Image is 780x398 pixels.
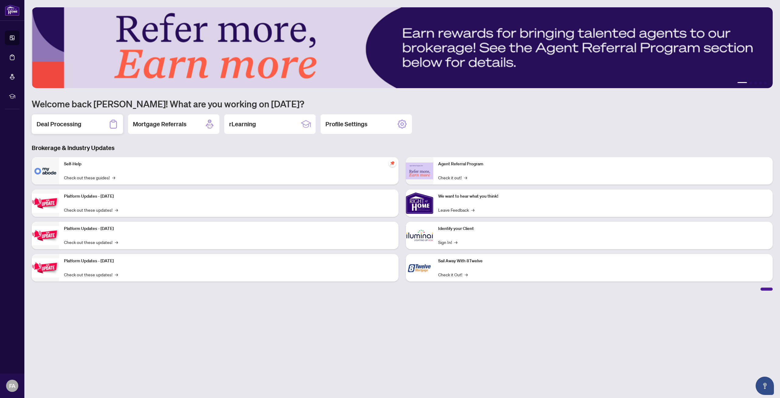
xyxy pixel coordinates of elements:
h2: Profile Settings [325,120,367,128]
p: Identify your Client [438,225,768,232]
span: → [115,271,118,278]
img: Platform Updates - July 8, 2025 [32,226,59,245]
p: We want to hear what you think! [438,193,768,200]
button: 2 [750,82,752,84]
a: Check out these guides!→ [64,174,115,181]
a: Check it Out!→ [438,271,468,278]
span: → [454,239,457,246]
p: Sail Away With 8Twelve [438,258,768,264]
span: → [115,206,118,213]
h2: Mortgage Referrals [133,120,186,128]
button: Open asap [756,377,774,395]
span: → [465,271,468,278]
a: Check out these updates!→ [64,206,118,213]
p: Platform Updates - [DATE] [64,258,394,264]
button: 5 [764,82,767,84]
span: → [471,206,474,213]
span: → [112,174,115,181]
h2: rLearning [229,120,256,128]
a: Check it out!→ [438,174,467,181]
span: → [115,239,118,246]
img: Slide 0 [32,7,773,88]
p: Agent Referral Program [438,161,768,167]
img: Platform Updates - July 21, 2025 [32,194,59,213]
a: Check out these updates!→ [64,271,118,278]
a: Check out these updates!→ [64,239,118,246]
h2: Deal Processing [37,120,81,128]
h1: Welcome back [PERSON_NAME]! What are you working on [DATE]? [32,98,773,109]
p: Platform Updates - [DATE] [64,193,394,200]
button: 4 [759,82,762,84]
img: logo [5,5,19,16]
p: Self-Help [64,161,394,167]
span: → [464,174,467,181]
h3: Brokerage & Industry Updates [32,144,773,152]
img: Identify your Client [406,222,433,249]
img: Sail Away With 8Twelve [406,254,433,281]
a: Sign In!→ [438,239,457,246]
img: Self-Help [32,157,59,185]
img: Agent Referral Program [406,163,433,179]
button: 1 [737,82,747,84]
img: Platform Updates - June 23, 2025 [32,258,59,278]
span: FA [9,382,16,390]
a: Leave Feedback→ [438,206,474,213]
img: We want to hear what you think! [406,189,433,217]
p: Platform Updates - [DATE] [64,225,394,232]
span: pushpin [389,160,396,167]
button: 3 [754,82,757,84]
